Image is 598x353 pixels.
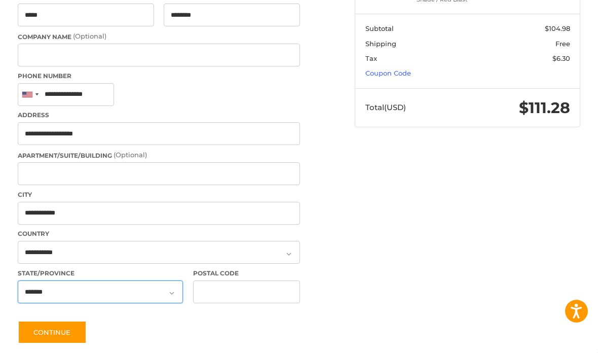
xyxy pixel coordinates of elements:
span: $111.28 [519,98,570,117]
label: Apartment/Suite/Building [18,150,301,160]
a: Coupon Code [365,69,411,77]
span: Shipping [365,40,396,48]
small: (Optional) [73,32,106,40]
label: City [18,190,301,199]
small: (Optional) [114,151,147,159]
label: Company Name [18,31,301,42]
span: Subtotal [365,24,394,32]
label: Address [18,111,301,120]
div: United States: +1 [18,84,42,105]
label: State/Province [18,269,183,278]
span: $6.30 [552,54,570,62]
span: Total (USD) [365,102,406,112]
span: $104.98 [545,24,570,32]
button: Continue [18,321,87,344]
label: Postal Code [193,269,300,278]
label: Phone Number [18,72,301,81]
span: Tax [365,54,377,62]
label: Country [18,229,301,238]
span: Free [555,40,570,48]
